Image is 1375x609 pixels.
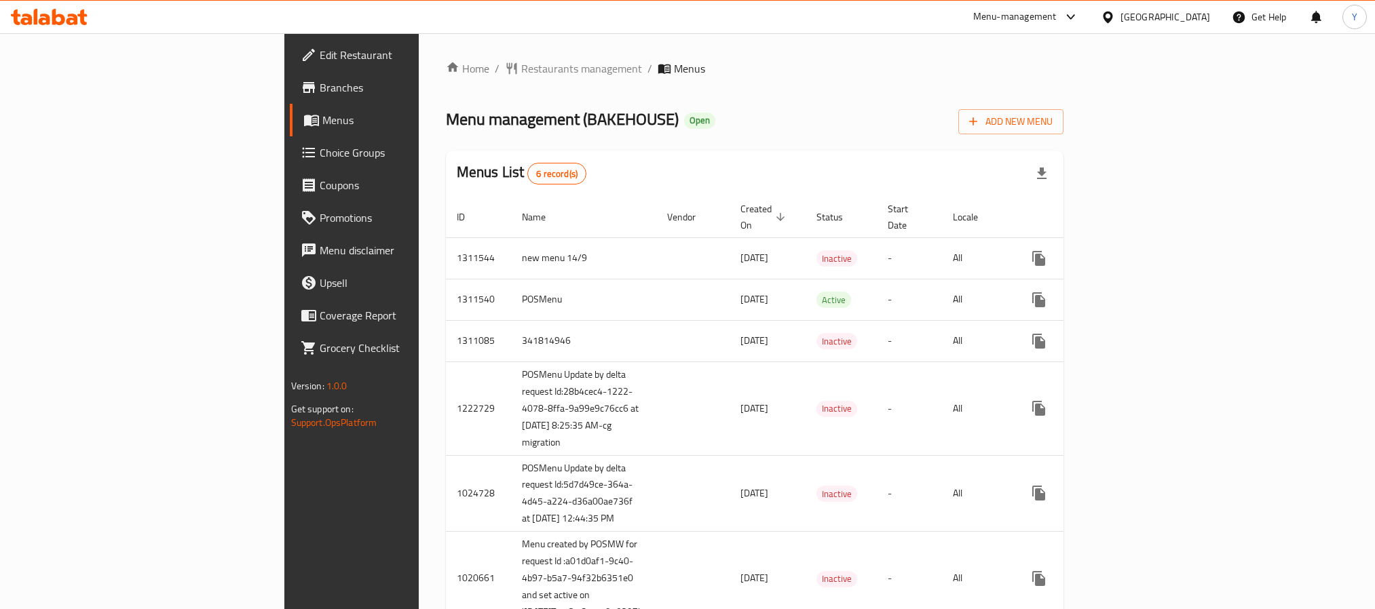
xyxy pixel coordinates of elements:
button: Change Status [1055,392,1088,425]
button: Change Status [1055,325,1088,357]
a: Support.OpsPlatform [291,414,377,431]
button: more [1023,283,1055,316]
span: Coupons [320,177,503,193]
span: [DATE] [740,569,768,587]
span: Menus [674,60,705,77]
span: Locale [953,209,996,225]
td: All [942,237,1012,279]
td: All [942,455,1012,532]
td: new menu 14/9 [511,237,656,279]
span: [DATE] [740,332,768,349]
span: Status [816,209,861,225]
span: Active [816,292,851,308]
div: Open [684,113,715,129]
span: Restaurants management [521,60,642,77]
a: Upsell [290,267,514,299]
a: Grocery Checklist [290,332,514,364]
div: Inactive [816,333,857,349]
td: All [942,361,1012,455]
th: Actions [1012,197,1164,238]
a: Coupons [290,169,514,201]
span: Get support on: [291,400,354,418]
td: POSMenu [511,279,656,320]
span: Y [1352,9,1357,24]
span: Vendor [667,209,713,225]
li: / [647,60,652,77]
button: Change Status [1055,477,1088,509]
td: - [877,361,942,455]
a: Choice Groups [290,136,514,169]
td: - [877,320,942,361]
td: All [942,279,1012,320]
button: Change Status [1055,283,1088,316]
span: Menu disclaimer [320,242,503,258]
div: [GEOGRAPHIC_DATA] [1120,9,1210,24]
td: - [877,455,942,532]
span: Grocery Checklist [320,340,503,356]
span: 6 record(s) [528,168,586,180]
span: Start Date [888,201,926,233]
span: Open [684,115,715,126]
span: Edit Restaurant [320,47,503,63]
div: Active [816,292,851,308]
span: Inactive [816,401,857,416]
td: 341814946 [511,320,656,361]
span: Upsell [320,275,503,291]
button: more [1023,392,1055,425]
span: [DATE] [740,290,768,308]
a: Menu disclaimer [290,234,514,267]
button: more [1023,242,1055,275]
span: ID [457,209,483,225]
a: Promotions [290,201,514,234]
div: Inactive [816,486,857,502]
td: - [877,237,942,279]
span: Add New Menu [969,113,1053,130]
button: Change Status [1055,242,1088,275]
div: Inactive [816,571,857,587]
a: Edit Restaurant [290,39,514,71]
span: Menus [322,112,503,128]
h2: Menus List [457,162,586,184]
span: Branches [320,79,503,96]
td: All [942,320,1012,361]
span: Inactive [816,334,857,349]
button: Change Status [1055,562,1088,595]
div: Inactive [816,250,857,267]
span: Promotions [320,210,503,226]
span: Inactive [816,571,857,587]
td: POSMenu Update by delta request Id:28b4cec4-1222-4078-8ffa-9a99e9c76cc6 at [DATE] 8:25:35 AM-cg m... [511,361,656,455]
span: Created On [740,201,789,233]
span: Inactive [816,251,857,267]
span: Choice Groups [320,144,503,161]
span: Version: [291,377,324,395]
span: Inactive [816,486,857,502]
nav: breadcrumb [446,60,1064,77]
button: more [1023,325,1055,357]
span: Menu management ( BAKEHOUSE ) [446,104,679,134]
span: Coverage Report [320,307,503,323]
button: Add New Menu [958,109,1063,134]
a: Branches [290,71,514,104]
span: [DATE] [740,484,768,502]
div: Menu-management [973,9,1057,25]
span: [DATE] [740,399,768,417]
div: Export file [1025,157,1058,190]
div: Total records count [527,163,586,184]
a: Restaurants management [505,60,642,77]
span: Name [522,209,563,225]
a: Menus [290,104,514,136]
span: 1.0.0 [326,377,347,395]
a: Coverage Report [290,299,514,332]
td: POSMenu Update by delta request Id:5d7d49ce-364a-4d45-a224-d36a00ae736f at [DATE] 12:44:35 PM [511,455,656,532]
button: more [1023,562,1055,595]
td: - [877,279,942,320]
button: more [1023,477,1055,509]
span: [DATE] [740,249,768,267]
